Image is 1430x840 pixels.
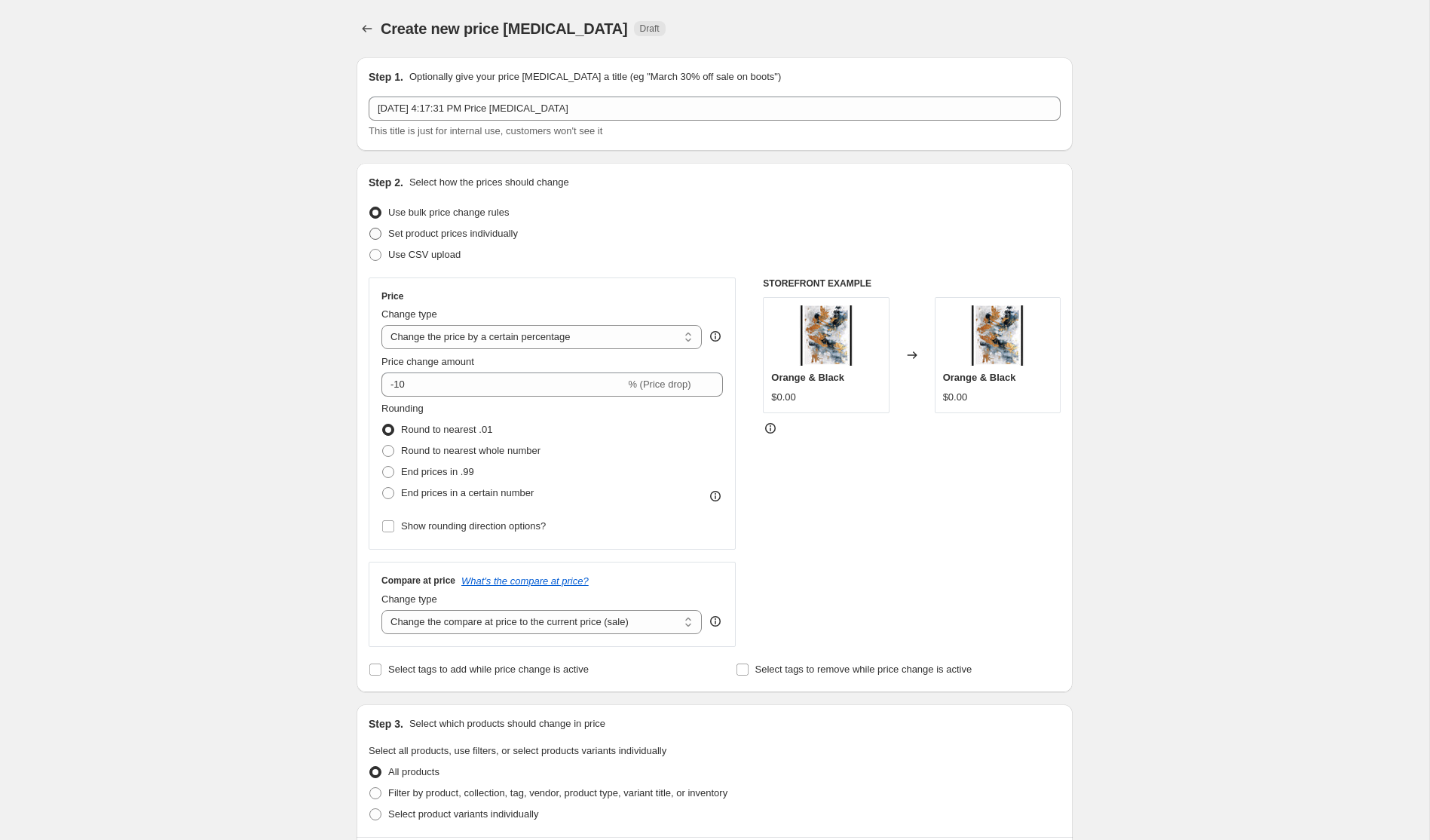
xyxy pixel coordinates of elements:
[708,614,723,629] div: help
[388,808,538,820] span: Select product variants individually
[401,445,540,456] span: Round to nearest whole number
[967,305,1027,366] img: orange_black_framed_eb577d08-0c6c-46ff-a09e-47cf4e895bc1_80x.jpg
[369,97,1061,121] input: 30% off holiday sale
[628,379,691,390] span: % (Price drop)
[401,487,534,498] span: End prices in a certain number
[381,403,424,414] span: Rounding
[381,593,437,605] span: Change type
[401,424,492,435] span: Round to nearest .01
[409,175,569,190] p: Select how the prices should change
[771,372,844,383] span: Orange & Black
[357,18,378,39] button: Price change jobs
[369,716,403,731] h2: Step 3.
[401,466,474,477] span: End prices in .99
[388,207,509,218] span: Use bulk price change rules
[763,277,1061,290] h6: STOREFRONT EXAMPLE
[796,305,856,366] img: orange_black_framed_eb577d08-0c6c-46ff-a09e-47cf4e895bc1_80x.jpg
[943,372,1016,383] span: Orange & Black
[409,69,781,84] p: Optionally give your price [MEDICAL_DATA] a title (eg "March 30% off sale on boots")
[381,372,625,397] input: -15
[388,787,727,799] span: Filter by product, collection, tag, vendor, product type, variant title, or inventory
[369,69,403,84] h2: Step 1.
[369,125,602,136] span: This title is just for internal use, customers won't see it
[369,745,666,756] span: Select all products, use filters, or select products variants individually
[381,356,474,367] span: Price change amount
[401,520,546,532] span: Show rounding direction options?
[388,228,518,239] span: Set product prices individually
[943,390,968,405] div: $0.00
[369,175,403,190] h2: Step 2.
[381,290,403,302] h3: Price
[381,20,628,37] span: Create new price [MEDICAL_DATA]
[381,308,437,320] span: Change type
[388,766,439,777] span: All products
[388,664,589,675] span: Select tags to add while price change is active
[381,575,455,587] h3: Compare at price
[461,575,589,587] button: What's the compare at price?
[388,249,461,260] span: Use CSV upload
[409,716,605,731] p: Select which products should change in price
[640,23,660,35] span: Draft
[771,390,796,405] div: $0.00
[755,664,972,675] span: Select tags to remove while price change is active
[708,329,723,344] div: help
